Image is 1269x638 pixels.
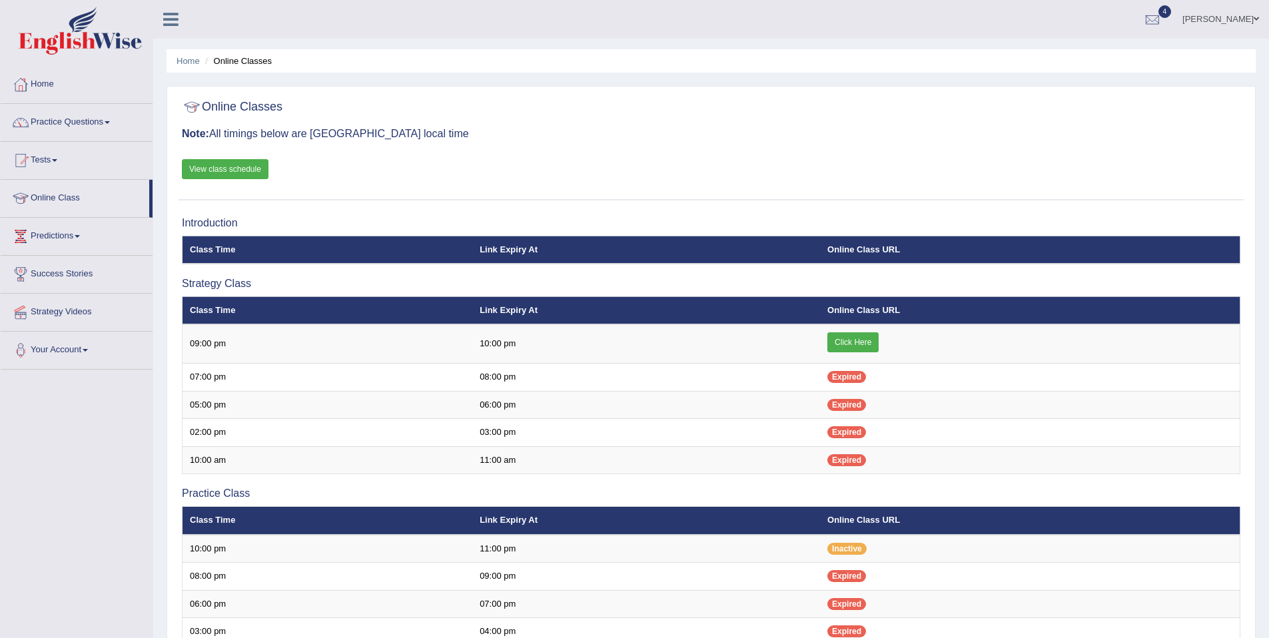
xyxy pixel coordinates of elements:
[182,128,209,139] b: Note:
[183,364,473,392] td: 07:00 pm
[472,590,820,618] td: 07:00 pm
[182,278,1240,290] h3: Strategy Class
[1,180,149,213] a: Online Class
[182,159,268,179] a: View class schedule
[472,236,820,264] th: Link Expiry At
[472,364,820,392] td: 08:00 pm
[827,454,866,466] span: Expired
[472,296,820,324] th: Link Expiry At
[472,563,820,591] td: 09:00 pm
[1,294,153,327] a: Strategy Videos
[820,507,1240,535] th: Online Class URL
[177,56,200,66] a: Home
[183,236,473,264] th: Class Time
[183,535,473,563] td: 10:00 pm
[820,236,1240,264] th: Online Class URL
[820,296,1240,324] th: Online Class URL
[472,324,820,364] td: 10:00 pm
[1,104,153,137] a: Practice Questions
[472,446,820,474] td: 11:00 am
[1,142,153,175] a: Tests
[1,66,153,99] a: Home
[827,426,866,438] span: Expired
[183,590,473,618] td: 06:00 pm
[472,391,820,419] td: 06:00 pm
[1158,5,1172,18] span: 4
[472,535,820,563] td: 11:00 pm
[182,217,1240,229] h3: Introduction
[827,570,866,582] span: Expired
[472,419,820,447] td: 03:00 pm
[827,625,866,637] span: Expired
[183,296,473,324] th: Class Time
[1,332,153,365] a: Your Account
[183,507,473,535] th: Class Time
[827,332,879,352] a: Click Here
[1,256,153,289] a: Success Stories
[183,391,473,419] td: 05:00 pm
[182,97,282,117] h2: Online Classes
[182,128,1240,140] h3: All timings below are [GEOGRAPHIC_DATA] local time
[827,543,867,555] span: Inactive
[183,419,473,447] td: 02:00 pm
[1,218,153,251] a: Predictions
[202,55,272,67] li: Online Classes
[472,507,820,535] th: Link Expiry At
[182,487,1240,499] h3: Practice Class
[827,399,866,411] span: Expired
[827,598,866,610] span: Expired
[183,446,473,474] td: 10:00 am
[183,324,473,364] td: 09:00 pm
[827,371,866,383] span: Expired
[183,563,473,591] td: 08:00 pm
